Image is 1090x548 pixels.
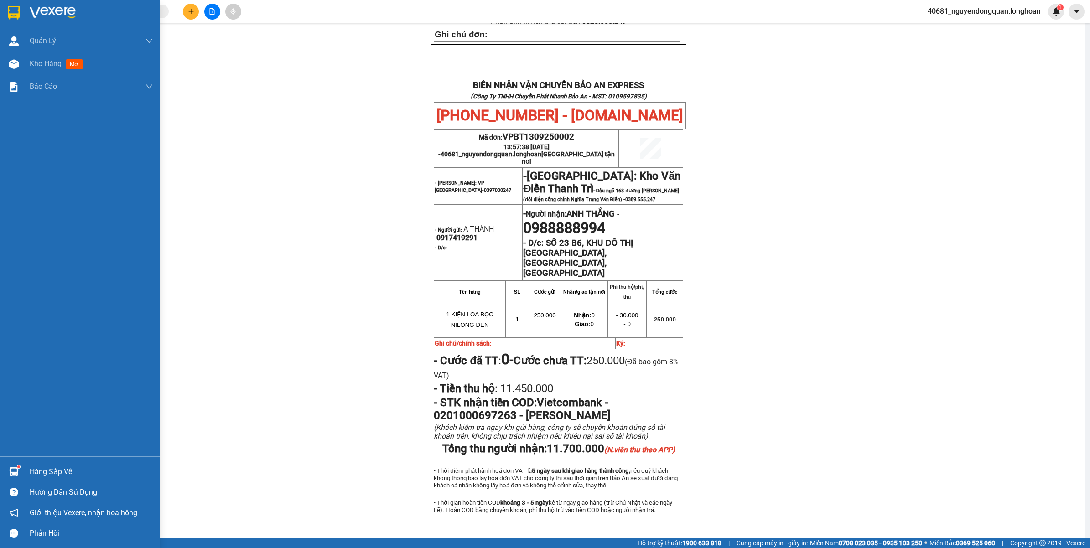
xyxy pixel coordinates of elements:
[604,445,675,454] em: (N.viên thu theo APP)
[1057,4,1064,10] sup: 1
[515,316,519,323] span: 1
[1002,538,1003,548] span: |
[575,321,593,327] span: 0
[436,107,683,124] span: [PHONE_NUMBER] - [DOMAIN_NAME]
[616,340,625,347] strong: Ký:
[435,180,511,193] span: - [PERSON_NAME]: VP [GEOGRAPHIC_DATA]-
[442,442,675,455] span: Tổng thu người nhận:
[523,174,680,202] span: -
[479,134,575,141] span: Mã đơn:
[20,26,196,32] strong: (Công Ty TNHH Chuyển Phát Nhanh Bảo An - MST: 0109597835)
[526,210,615,218] span: Người nhận:
[523,209,615,219] strong: -
[737,538,808,548] span: Cung cấp máy in - giấy in:
[616,312,638,319] span: - 30.000
[532,467,630,474] strong: 5 ngày sau khi giao hàng thành công,
[436,233,478,242] span: 0917419291
[615,210,619,218] span: -
[652,289,677,295] strong: Tổng cước
[10,508,18,517] span: notification
[434,499,672,513] span: - Thời gian hoàn tiền COD kể từ ngày giao hàng (trừ Chủ Nhật và các ngày Lễ). Hoàn COD bằng chuyể...
[459,289,480,295] strong: Tên hàng
[1069,4,1085,20] button: caret-down
[503,132,574,142] span: VPBT1309250002
[610,284,644,300] strong: Phí thu hộ/phụ thu
[682,539,721,547] strong: 1900 633 818
[9,59,19,69] img: warehouse-icon
[501,351,514,368] span: -
[188,8,194,15] span: plus
[17,465,20,468] sup: 1
[435,225,494,242] span: A THÀNH -
[523,188,679,202] span: Đầu ngõ 168 đường [PERSON_NAME] (đối diện cổng chính Nghĩa Trang Văn Điển) -
[498,382,553,395] span: 11.450.000
[434,357,678,380] span: (Đã bao gồm 8% VAT)
[523,170,680,195] span: [GEOGRAPHIC_DATA]: Kho Văn Điển Thanh Trì
[810,538,922,548] span: Miền Nam
[654,316,676,323] span: 250.000
[435,245,447,251] strong: - D/c:
[441,150,615,165] span: 40681_nguyendongquan.longhoan
[625,196,655,202] span: 0389.555.247
[183,4,199,20] button: plus
[30,527,153,540] div: Phản hồi
[30,486,153,499] div: Hướng dẫn sử dụng
[43,36,174,70] span: [PHONE_NUMBER] - [DOMAIN_NAME]
[446,311,493,328] span: 1 KIỆN LOA BỌC NILONG ĐEN
[434,382,495,395] strong: - Tiền thu hộ
[1073,7,1081,16] span: caret-down
[500,499,549,506] strong: khoảng 3 - 5 ngày
[523,170,527,182] span: -
[434,354,498,367] strong: - Cước đã TT
[434,396,611,422] span: Vietcombank - 0201000697263 - [PERSON_NAME]
[1059,4,1062,10] span: 1
[225,4,241,20] button: aim
[638,538,721,548] span: Hỗ trợ kỹ thuật:
[920,5,1048,17] span: 40681_nguyendongquan.longhoan
[438,143,615,165] span: 13:57:38 [DATE] -
[9,36,19,46] img: warehouse-icon
[523,238,633,278] strong: SỐ 23 B6, KHU ĐÔ THỊ [GEOGRAPHIC_DATA], [GEOGRAPHIC_DATA], [GEOGRAPHIC_DATA]
[514,354,587,367] strong: Cước chưa TT:
[1052,7,1060,16] img: icon-new-feature
[929,538,995,548] span: Miền Bắc
[434,396,611,422] span: - STK nhận tiền COD:
[435,340,492,347] strong: Ghi chú/chính sách:
[145,83,153,90] span: down
[30,81,57,92] span: Báo cáo
[22,13,193,23] strong: BIÊN NHẬN VẬN CHUYỂN BẢO AN EXPRESS
[204,4,220,20] button: file-add
[30,35,56,47] span: Quản Lý
[534,312,555,319] span: 250.000
[9,467,19,476] img: warehouse-icon
[434,354,514,367] span: :
[501,351,509,368] strong: 0
[435,30,488,39] strong: Ghi chú đơn:
[145,37,153,45] span: down
[566,209,615,219] span: ANH THẮNG
[230,8,236,15] span: aim
[522,150,615,165] span: [GEOGRAPHIC_DATA] tận nơi
[30,465,153,479] div: Hàng sắp về
[434,467,677,489] span: - Thời điểm phát hành hoá đơn VAT là nếu quý khách không thông báo lấy hoá đơn VAT cho công ty th...
[471,93,647,100] strong: (Công Ty TNHH Chuyển Phát Nhanh Bảo An - MST: 0109597835)
[473,80,644,90] strong: BIÊN NHẬN VẬN CHUYỂN BẢO AN EXPRESS
[924,541,927,545] span: ⚪️
[728,538,730,548] span: |
[434,382,553,395] span: :
[66,59,83,69] span: mới
[523,238,544,248] strong: - D/c:
[839,539,922,547] strong: 0708 023 035 - 0935 103 250
[30,507,137,518] span: Giới thiệu Vexere, nhận hoa hồng
[623,321,631,327] span: - 0
[575,321,590,327] strong: Giao:
[8,6,20,20] img: logo-vxr
[9,82,19,92] img: solution-icon
[563,289,605,295] strong: Nhận/giao tận nơi
[484,187,511,193] span: 0397000247
[514,289,520,295] strong: SL
[547,442,675,455] span: 11.700.000
[10,488,18,496] span: question-circle
[30,59,62,68] span: Kho hàng
[534,289,555,295] strong: Cước gửi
